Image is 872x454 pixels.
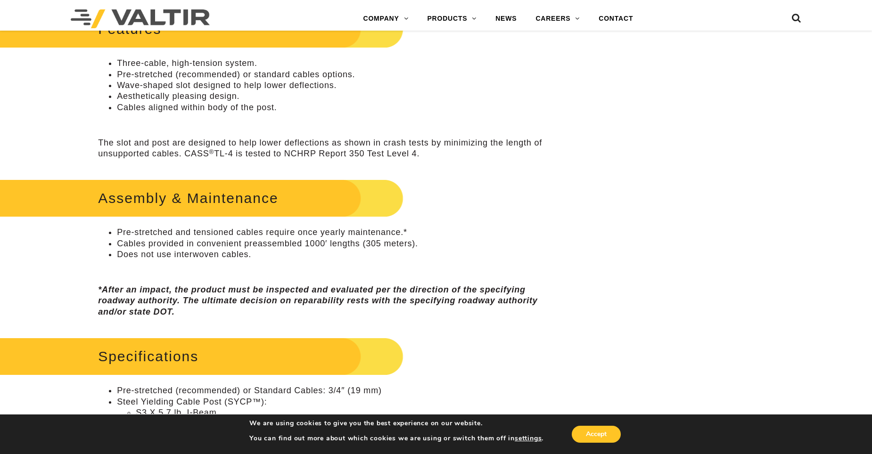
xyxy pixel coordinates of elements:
[354,9,418,28] a: COMPANY
[98,138,556,160] p: The slot and post are designed to help lower deflections as shown in crash tests by minimizing th...
[117,397,556,430] li: Steel Yielding Cable Post (SYCP™):
[117,69,556,80] li: Pre-stretched (recommended) or standard cables options.
[117,227,556,238] li: Pre-stretched and tensioned cables require once yearly maintenance.*
[136,407,556,418] li: S3 X 5.7 lb. I-Beam
[589,9,642,28] a: CONTACT
[418,9,486,28] a: PRODUCTS
[117,249,556,260] li: Does not use interwoven cables.
[117,238,556,249] li: Cables provided in convenient preassembled 1000′ lengths (305 meters).
[71,9,210,28] img: Valtir
[117,385,556,396] li: Pre-stretched (recommended) or Standard Cables: 3/4″ (19 mm)
[249,434,543,443] p: You can find out more about which cookies we are using or switch them off in .
[515,434,542,443] button: settings
[117,91,556,102] li: Aesthetically pleasing design.
[209,148,214,155] sup: ®
[117,58,556,69] li: Three-cable, high-tension system.
[572,426,621,443] button: Accept
[486,9,526,28] a: NEWS
[249,419,543,428] p: We are using cookies to give you the best experience on our website.
[117,80,556,91] li: Wave-shaped slot designed to help lower deflections.
[117,102,556,113] li: Cables aligned within body of the post.
[526,9,589,28] a: CAREERS
[98,285,538,316] em: *After an impact, the product must be inspected and evaluated per the direction of the specifying...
